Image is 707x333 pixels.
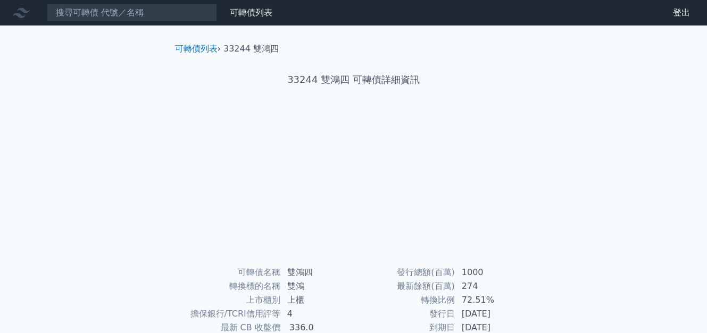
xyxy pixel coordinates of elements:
[230,7,272,18] a: 可轉債列表
[179,293,281,307] td: 上市櫃別
[281,266,354,279] td: 雙鴻四
[455,279,528,293] td: 274
[281,279,354,293] td: 雙鴻
[47,4,217,22] input: 搜尋可轉債 代號／名稱
[354,279,455,293] td: 最新餘額(百萬)
[664,4,698,21] a: 登出
[179,307,281,321] td: 擔保銀行/TCRI信用評等
[179,279,281,293] td: 轉換標的名稱
[354,307,455,321] td: 發行日
[281,293,354,307] td: 上櫃
[179,266,281,279] td: 可轉債名稱
[455,307,528,321] td: [DATE]
[223,42,279,55] li: 33244 雙鴻四
[455,293,528,307] td: 72.51%
[175,42,221,55] li: ›
[455,266,528,279] td: 1000
[354,293,455,307] td: 轉換比例
[175,44,218,54] a: 可轉債列表
[354,266,455,279] td: 發行總額(百萬)
[167,72,541,87] h1: 33244 雙鴻四 可轉債詳細資訊
[281,307,354,321] td: 4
